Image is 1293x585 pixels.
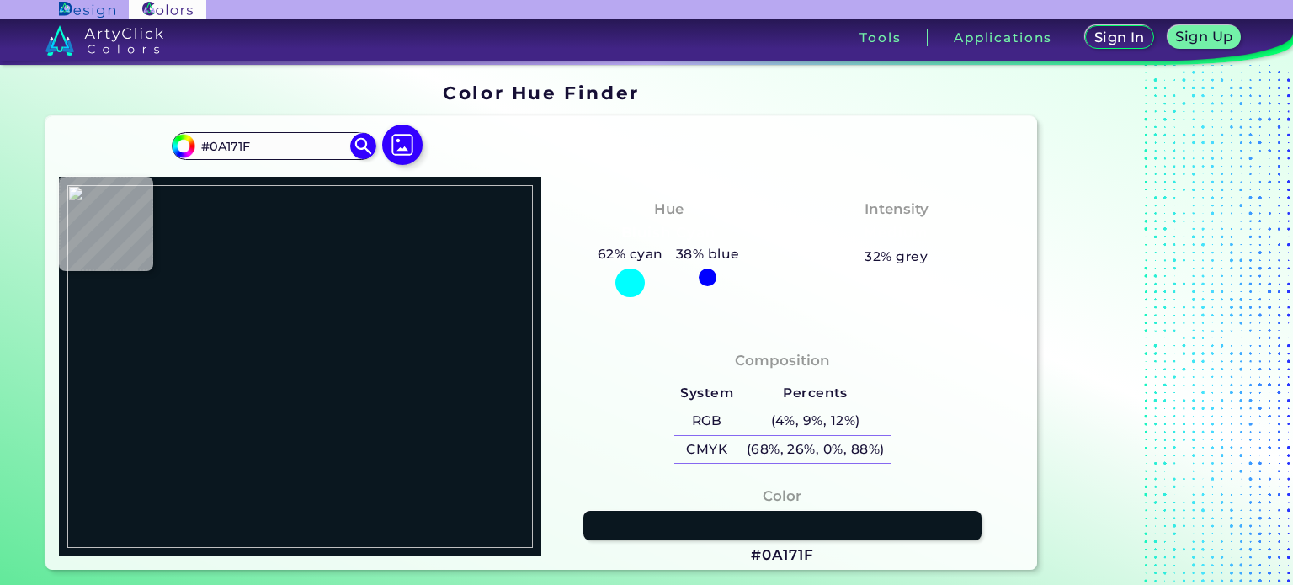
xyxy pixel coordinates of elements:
h3: Medium [857,223,936,243]
h5: Sign Up [1179,30,1231,43]
h5: CMYK [674,436,740,464]
input: type color.. [195,135,352,157]
h5: 38% blue [669,243,746,265]
h3: #0A171F [751,545,813,566]
h3: Applications [954,31,1052,44]
h1: Color Hue Finder [443,80,639,105]
h5: RGB [674,407,740,435]
img: b27ece4f-8f36-4d62-ada5-f25c040ddff9 [67,185,533,549]
h3: Bluish Cyan [614,223,723,243]
img: icon picture [382,125,423,165]
h5: 32% grey [865,246,928,268]
h5: (4%, 9%, 12%) [740,407,891,435]
h4: Hue [654,197,684,221]
img: icon search [350,133,375,158]
h5: 62% cyan [591,243,669,265]
img: logo_artyclick_colors_white.svg [45,25,164,56]
h4: Composition [735,348,830,373]
h5: (68%, 26%, 0%, 88%) [740,436,891,464]
h3: Tools [859,31,901,44]
a: Sign Up [1171,27,1237,48]
a: Sign In [1088,27,1150,48]
h4: Color [763,484,801,508]
img: ArtyClick Design logo [59,2,115,18]
h4: Intensity [865,197,929,221]
h5: Sign In [1097,31,1142,44]
h5: Percents [740,380,891,407]
h5: System [674,380,740,407]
